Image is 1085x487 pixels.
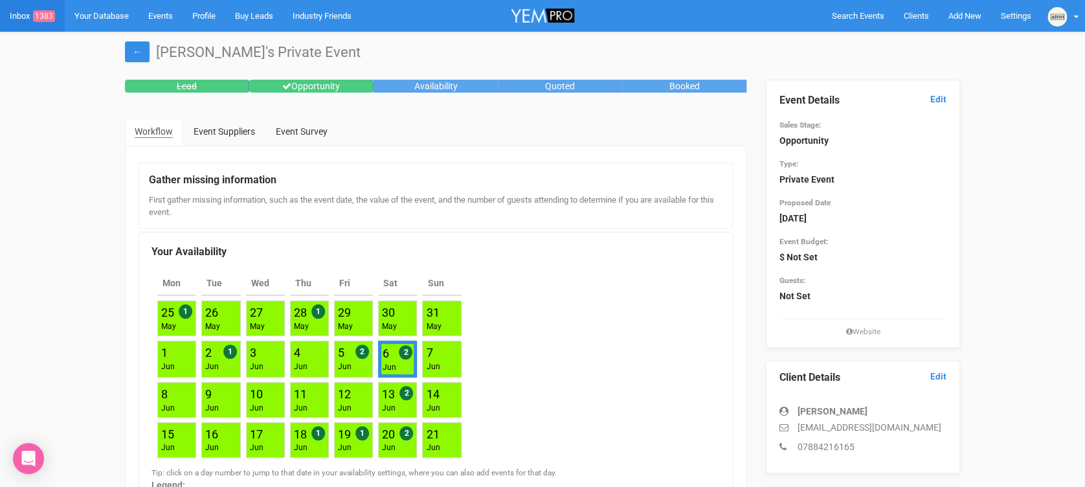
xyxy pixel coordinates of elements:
a: 8 [161,387,168,401]
a: 14 [426,387,439,401]
a: 6 [383,346,389,360]
div: May [205,321,220,332]
th: Fri [334,271,373,296]
div: Jun [338,361,352,372]
div: Jun [294,403,308,414]
strong: Opportunity [779,135,829,146]
span: 2 [399,426,413,440]
a: Event Survey [266,119,337,144]
a: 12 [338,387,351,401]
span: 2 [355,345,369,359]
div: May [161,321,176,332]
div: May [338,321,353,332]
span: Add New [948,11,981,21]
th: Tue [201,271,240,296]
a: 11 [294,387,307,401]
a: 9 [205,387,212,401]
a: 28 [294,306,307,319]
a: 10 [250,387,263,401]
span: 1 [311,304,325,319]
div: Jun [338,403,352,414]
a: 3 [250,346,256,359]
span: 1383 [33,10,55,22]
div: Jun [161,361,175,372]
small: Type: [779,159,798,168]
a: Event Suppliers [184,119,265,144]
div: First gather missing information, such as the event date, the value of the event, and the number ... [149,194,722,218]
div: Jun [383,362,396,373]
a: 21 [426,427,439,441]
p: [EMAIL_ADDRESS][DOMAIN_NAME] [779,421,946,434]
h1: [PERSON_NAME]'s Private Event [125,45,960,60]
img: open-uri20231025-2-1afxnye [1047,7,1067,27]
span: Clients [904,11,929,21]
div: Jun [426,403,440,414]
a: 20 [382,427,395,441]
a: 30 [382,306,395,319]
small: Website [779,326,946,337]
div: Open Intercom Messenger [13,443,44,474]
a: 18 [294,427,307,441]
strong: $ Not Set [779,252,818,262]
small: Proposed Date [779,198,831,207]
div: Jun [382,403,396,414]
div: May [382,321,397,332]
a: 5 [338,346,344,359]
legend: Client Details [779,370,946,385]
div: Jun [205,442,219,453]
span: 1 [179,304,192,319]
div: Jun [161,442,175,453]
strong: Private Event [779,174,834,185]
small: Guests: [779,276,805,285]
span: 2 [399,386,413,400]
a: 17 [250,427,263,441]
div: Jun [250,442,263,453]
a: Workflow [125,119,183,146]
div: Jun [426,361,440,372]
a: 26 [205,306,218,319]
a: 7 [426,346,432,359]
th: Wed [246,271,285,296]
legend: Your Availability [151,245,720,260]
div: Jun [338,442,352,453]
a: 25 [161,306,174,319]
a: 27 [250,306,263,319]
div: Jun [426,442,440,453]
div: Lead [125,80,249,93]
a: Edit [930,370,946,383]
div: Quoted [498,80,622,93]
div: May [294,321,309,332]
a: 13 [382,387,395,401]
div: Jun [294,361,308,372]
small: Sales Stage: [779,120,821,130]
div: Booked [622,80,746,93]
div: Jun [205,403,219,414]
a: 2 [205,346,212,359]
strong: Not Set [779,291,811,301]
strong: [DATE] [779,213,807,223]
a: Edit [930,93,946,106]
div: Jun [382,442,396,453]
div: Jun [250,361,263,372]
strong: [PERSON_NAME] [798,406,867,416]
small: Tip: click on a day number to jump to that date in your availability settings, where you can also... [151,468,557,477]
a: 31 [426,306,439,319]
span: 1 [311,426,325,440]
a: 15 [161,427,174,441]
th: Sat [378,271,417,296]
div: Opportunity [249,80,374,93]
div: Jun [205,361,219,372]
span: 1 [223,345,237,359]
div: Availability [374,80,498,93]
a: 4 [294,346,300,359]
span: 2 [399,345,412,359]
a: 19 [338,427,351,441]
div: May [426,321,441,332]
a: 16 [205,427,218,441]
div: Jun [294,442,308,453]
div: Jun [161,403,175,414]
a: 1 [161,346,168,359]
div: May [250,321,265,332]
a: 29 [338,306,351,319]
div: Jun [250,403,263,414]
